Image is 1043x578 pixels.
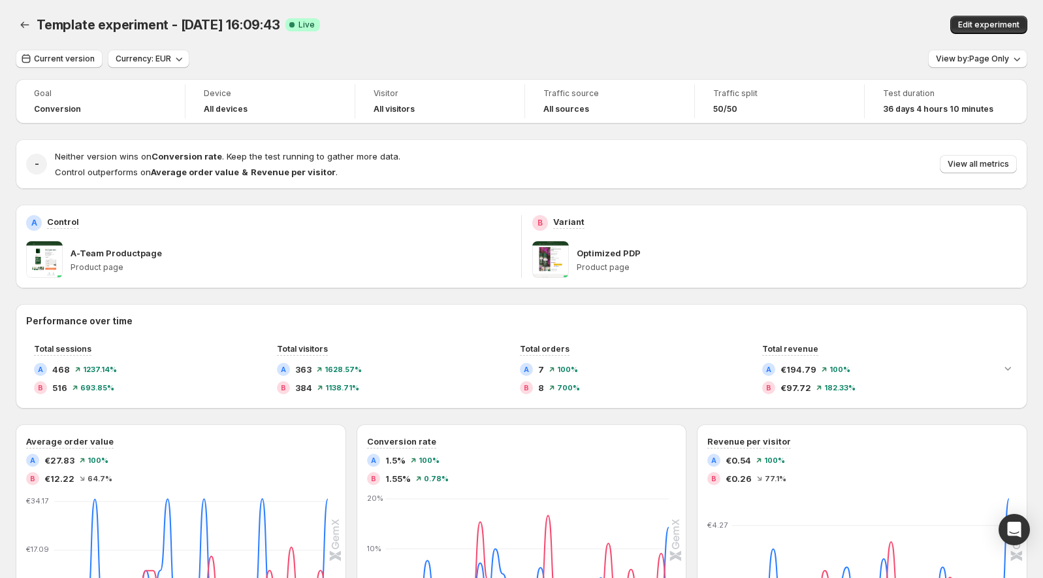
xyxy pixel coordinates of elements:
div: Open Intercom Messenger [999,514,1030,545]
span: 100 % [419,456,440,464]
p: Control [47,215,79,228]
button: View by:Page Only [928,50,1027,68]
span: Current version [34,54,95,64]
span: View all metrics [948,159,1009,169]
span: 1.5% [385,454,406,467]
h2: B [766,384,771,392]
span: €0.54 [726,454,751,467]
strong: Revenue per visitor [251,167,336,177]
h2: A [31,218,37,228]
span: Control outperforms on . [55,167,338,177]
h2: A [766,365,771,373]
span: 100 % [88,456,108,464]
span: Edit experiment [958,20,1019,30]
a: Test duration36 days 4 hours 10 minutes [883,87,1009,116]
h2: B [538,218,543,228]
h3: Revenue per visitor [707,435,791,448]
span: €97.72 [780,381,811,394]
span: Goal [34,88,167,99]
span: Traffic source [543,88,676,99]
span: €27.83 [44,454,74,467]
span: Total sessions [34,344,91,354]
text: €17.09 [26,545,49,554]
span: Visitor [374,88,506,99]
span: 100 % [557,365,578,373]
button: Expand chart [999,359,1017,377]
h2: Performance over time [26,314,1017,328]
h4: All visitors [374,104,415,114]
p: Product page [577,262,1017,273]
strong: & [242,167,248,177]
h2: A [38,365,43,373]
a: DeviceAll devices [204,87,336,116]
span: 36 days 4 hours 10 minutes [883,104,993,114]
span: Live [298,20,315,30]
a: GoalConversion [34,87,167,116]
h2: B [524,384,529,392]
span: 100 % [829,365,850,373]
span: 1138.71 % [325,384,359,392]
span: 468 [52,363,70,376]
span: €0.26 [726,472,752,485]
text: €4.27 [707,520,728,530]
span: 384 [295,381,312,394]
h2: B [371,475,376,483]
p: Product page [71,262,511,273]
h2: A [30,456,35,464]
span: 182.33 % [824,384,856,392]
a: Traffic sourceAll sources [543,87,676,116]
span: Traffic split [713,88,846,99]
strong: Average order value [151,167,239,177]
span: 77.1 % [765,475,786,483]
img: Optimized PDP [532,241,569,278]
h3: Conversion rate [367,435,436,448]
h2: B [711,475,716,483]
span: Total orders [520,344,570,354]
a: VisitorAll visitors [374,87,506,116]
span: Neither version wins on . Keep the test running to gather more data. [55,151,400,161]
p: A-Team Productpage [71,246,162,260]
span: 64.7 % [88,475,112,483]
h2: A [711,456,716,464]
button: Current version [16,50,103,68]
h2: A [371,456,376,464]
button: Back [16,16,34,34]
img: A-Team Productpage [26,241,63,278]
h4: All devices [204,104,248,114]
span: 0.78 % [424,475,449,483]
h2: B [281,384,286,392]
h2: A [281,365,286,373]
span: 693.85 % [80,384,114,392]
button: View all metrics [940,155,1017,173]
span: 8 [538,381,544,394]
button: Currency: EUR [108,50,189,68]
h2: B [30,475,35,483]
button: Edit experiment [950,16,1027,34]
span: 700 % [557,384,580,392]
h2: - [35,158,39,171]
span: Currency: EUR [116,54,171,64]
text: 20% [367,494,383,503]
span: Conversion [34,104,81,114]
h4: All sources [543,104,589,114]
strong: Conversion rate [152,151,222,161]
span: 363 [295,363,312,376]
span: €12.22 [44,472,74,485]
span: 1.55% [385,472,411,485]
span: Template experiment - [DATE] 16:09:43 [37,17,280,33]
span: 7 [538,363,544,376]
span: 516 [52,381,67,394]
span: €194.79 [780,363,816,376]
span: 100 % [764,456,785,464]
a: Traffic split50/50 [713,87,846,116]
span: 50/50 [713,104,737,114]
p: Optimized PDP [577,246,641,260]
span: Test duration [883,88,1009,99]
h2: B [38,384,43,392]
span: Total visitors [277,344,328,354]
span: View by: Page Only [936,54,1009,64]
h3: Average order value [26,435,114,448]
p: Variant [553,215,585,228]
span: Device [204,88,336,99]
h2: A [524,365,529,373]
